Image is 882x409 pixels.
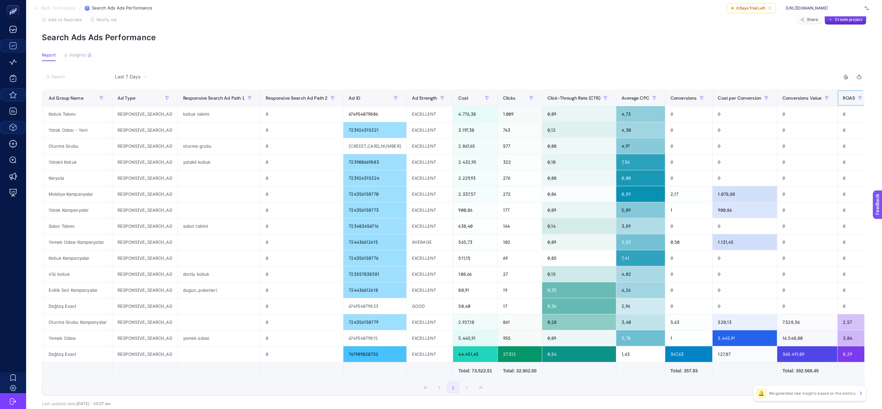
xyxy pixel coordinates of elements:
[547,95,600,101] span: Click-Through Rate (CTR)
[115,74,140,80] span: Last 7 Days
[769,391,856,396] p: We generated new insights based on the metrics
[41,6,75,11] span: Back To Analysis
[713,202,777,218] div: 900,86
[43,218,112,234] div: Salon Takımı
[407,282,453,298] div: EXCELLENT
[665,138,713,154] div: 0
[542,250,616,266] div: 0,05
[665,106,713,122] div: 0
[407,298,453,314] div: GOOD
[112,202,178,218] div: RESPONSIVE_SEARCH_AD
[542,314,616,330] div: 0,28
[178,106,260,122] div: koltuk takimi
[542,202,616,218] div: 0,09
[807,17,818,22] span: Share
[616,106,665,122] div: 4,73
[838,250,871,266] div: 0
[838,154,871,170] div: 0
[407,250,453,266] div: EXCELLENT
[343,282,406,298] div: 724436612618
[407,202,453,218] div: EXCELLENT
[260,138,343,154] div: 0
[777,170,837,186] div: 0
[87,53,92,58] div: 2
[777,202,837,218] div: 0
[42,401,76,406] span: Last updated date:
[260,154,343,170] div: 0
[43,170,112,186] div: Karyola
[777,106,837,122] div: 0
[453,266,497,282] div: 108,66
[42,82,864,406] div: Last 7 Days
[777,122,837,138] div: 0
[713,218,777,234] div: 0
[777,346,837,362] div: 368.491,09
[713,282,777,298] div: 0
[407,138,453,154] div: EXCELLENT
[782,95,822,101] span: Conversions Value
[670,368,707,374] div: Total: 357.93
[616,234,665,250] div: 5,55
[838,186,871,202] div: 0
[112,138,178,154] div: RESPONSIVE_SEARCH_AD
[616,218,665,234] div: 3,89
[713,346,777,362] div: 127,87
[825,14,866,25] button: Create project
[542,106,616,122] div: 0,09
[458,368,492,374] div: Total: 73.522.51
[542,122,616,138] div: 0,12
[112,186,178,202] div: RESPONSIVE_SEARCH_AD
[616,202,665,218] div: 5,09
[542,282,616,298] div: 0,35
[498,138,542,154] div: 577
[498,106,542,122] div: 1.009
[42,33,866,42] p: Search Ads Ads Performance
[43,234,112,250] div: Yemek Odası Kampanyalar
[756,388,766,399] div: 🔔
[498,202,542,218] div: 177
[542,218,616,234] div: 0,14
[260,330,343,346] div: 0
[407,234,453,250] div: AVERAGE
[777,154,837,170] div: 0
[407,314,453,330] div: EXCELLENT
[349,95,360,101] span: Ad ID
[616,330,665,346] div: 5,70
[118,95,135,101] span: Ad Type
[407,122,453,138] div: EXCELLENT
[786,6,862,11] span: [URL][DOMAIN_NAME]
[616,346,665,362] div: 1,63
[838,314,871,330] div: 2,57
[43,138,112,154] div: Oturma Grubu
[178,218,260,234] div: salon takimi
[498,170,542,186] div: 276
[343,122,406,138] div: 723924315321
[43,330,112,346] div: Yemek Odası
[838,218,871,234] div: 0
[112,234,178,250] div: RESPONSIVE_SEARCH_AD
[616,298,665,314] div: 2,96
[498,122,542,138] div: 743
[178,138,260,154] div: oturma grubu
[112,314,178,330] div: RESPONSIVE_SEARCH_AD
[453,106,497,122] div: 4.776,38
[713,170,777,186] div: 0
[79,5,81,10] span: /
[498,266,542,282] div: 27
[92,6,152,11] span: Search Ads Ads Performance
[453,154,497,170] div: 2.432,95
[4,2,25,7] span: Feedback
[713,250,777,266] div: 0
[665,170,713,186] div: 0
[458,95,468,101] span: Cost
[343,298,406,314] div: 674954079833
[48,17,82,22] span: Add to favorites
[343,346,406,362] div: 767989828752
[498,314,542,330] div: 861
[43,186,112,202] div: Mobilya Kampanyalar
[453,234,497,250] div: 565,73
[616,266,665,282] div: 4,02
[407,218,453,234] div: EXCELLENT
[70,53,86,58] span: Insights
[343,186,406,202] div: 724356158770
